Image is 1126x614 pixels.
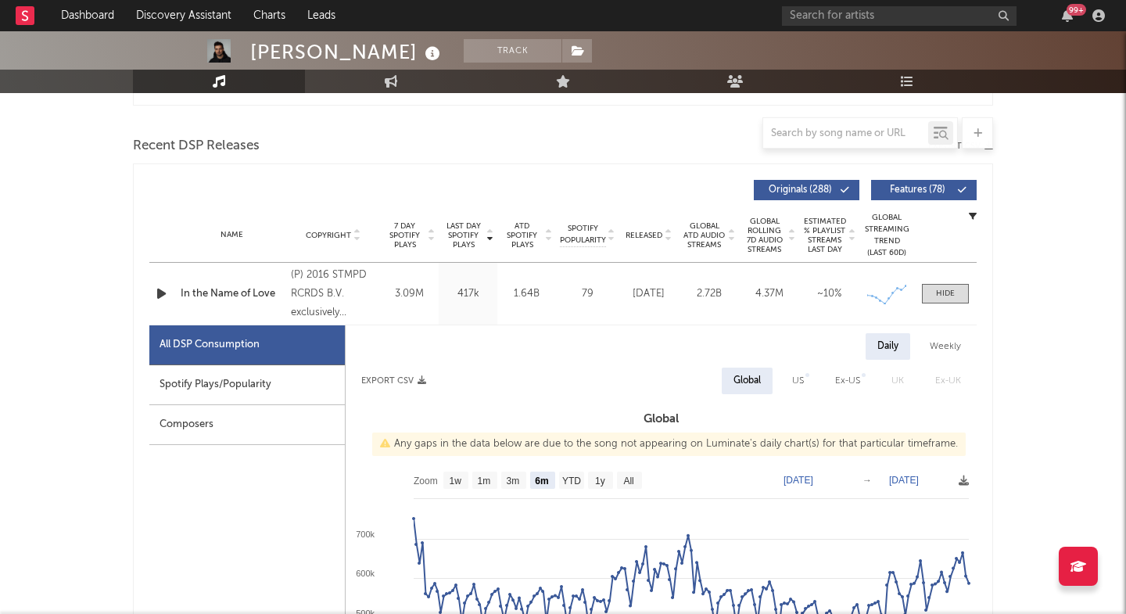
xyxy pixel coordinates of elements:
text: 1w [450,476,462,487]
span: 7 Day Spotify Plays [384,221,425,250]
div: Composers [149,405,345,445]
div: (P) 2016 STMPD RCRDS B.V. exclusively licensed to Epic Amsterdam, a divison of Sony Music Enterta... [291,266,376,322]
div: [DATE] [622,286,675,302]
span: Copyright [306,231,351,240]
div: Global Streaming Trend (Last 60D) [863,212,910,259]
div: [PERSON_NAME] [250,39,444,65]
text: → [862,475,872,486]
div: Spotify Plays/Popularity [149,365,345,405]
div: Ex-US [835,372,860,390]
text: 3m [507,476,520,487]
text: Zoom [414,476,438,487]
div: Any gaps in the data below are due to the song not appearing on Luminate's daily chart(s) for tha... [372,433,966,456]
text: 1y [595,476,605,487]
button: Originals(288) [754,180,859,200]
span: Originals ( 288 ) [764,185,836,195]
span: Last Day Spotify Plays [443,221,484,250]
a: In the Name of Love [181,286,283,302]
text: [DATE] [784,475,813,486]
div: Daily [866,333,910,360]
text: YTD [562,476,581,487]
div: 4.37M [743,286,795,302]
span: Spotify Popularity [560,223,606,246]
button: Export CSV [361,376,426,386]
div: 2.72B [683,286,735,302]
button: Track [464,39,561,63]
div: 79 [560,286,615,302]
text: All [623,476,633,487]
span: Estimated % Playlist Streams Last Day [803,217,846,254]
button: 99+ [1062,9,1073,22]
span: Global Rolling 7D Audio Streams [743,217,786,254]
div: Name [181,229,283,241]
span: Features ( 78 ) [881,185,953,195]
div: All DSP Consumption [149,325,345,365]
input: Search by song name or URL [763,127,928,140]
div: ~ 10 % [803,286,855,302]
div: 99 + [1067,4,1086,16]
span: ATD Spotify Plays [501,221,543,250]
text: 6m [535,476,548,487]
text: 700k [356,530,375,539]
text: 1m [478,476,491,487]
text: 600k [356,569,375,578]
input: Search for artists [782,6,1017,26]
div: Weekly [918,333,973,360]
h3: Global [346,410,977,429]
div: US [792,372,804,390]
text: [DATE] [889,475,919,486]
div: 3.09M [384,286,435,302]
div: 417k [443,286,493,302]
div: 1.64B [501,286,552,302]
span: Released [626,231,662,240]
div: All DSP Consumption [160,336,260,354]
button: Features(78) [871,180,977,200]
div: Global [733,372,761,390]
span: Global ATD Audio Streams [683,221,726,250]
